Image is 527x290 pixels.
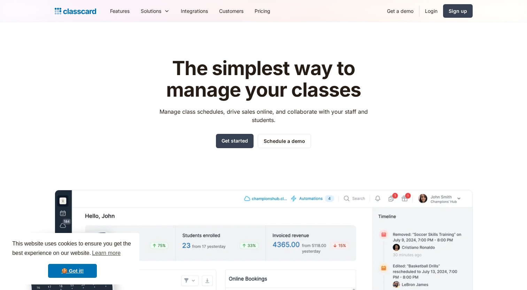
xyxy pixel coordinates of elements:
[175,3,214,19] a: Integrations
[55,6,96,16] a: home
[48,264,97,278] a: dismiss cookie message
[104,3,135,19] a: Features
[141,7,161,15] div: Solutions
[419,3,443,19] a: Login
[6,233,139,284] div: cookieconsent
[258,134,311,148] a: Schedule a demo
[153,107,374,124] p: Manage class schedules, drive sales online, and collaborate with your staff and students.
[12,240,133,258] span: This website uses cookies to ensure you get the best experience on our website.
[443,4,473,18] a: Sign up
[91,248,122,258] a: learn more about cookies
[216,134,254,148] a: Get started
[249,3,276,19] a: Pricing
[449,7,467,15] div: Sign up
[153,58,374,100] h1: The simplest way to manage your classes
[214,3,249,19] a: Customers
[135,3,175,19] div: Solutions
[381,3,419,19] a: Get a demo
